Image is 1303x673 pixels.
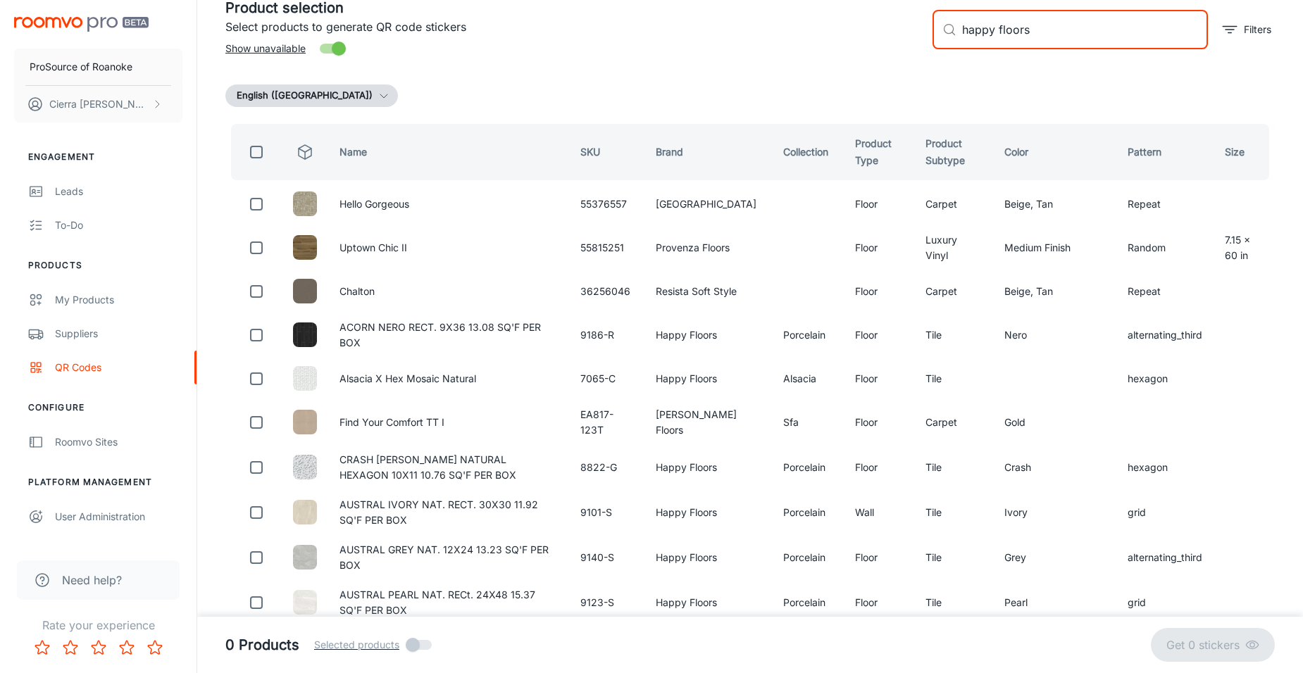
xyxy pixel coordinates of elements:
p: ProSource of Roanoke [30,59,132,75]
td: 9101-S [569,493,644,532]
td: Wall [844,493,914,532]
td: grid [1116,583,1214,622]
td: 55815251 [569,228,644,268]
button: Cierra [PERSON_NAME] [14,86,182,122]
td: 9140-S [569,538,644,577]
td: grid [1116,493,1214,532]
th: Name [328,124,569,180]
td: 7065-C [569,360,644,397]
td: Alsacia [772,360,844,397]
td: Tile [914,583,993,622]
span: Need help? [62,572,122,589]
td: [GEOGRAPHIC_DATA] [644,186,772,222]
td: [PERSON_NAME] Floors [644,403,772,442]
td: Carpet [914,403,993,442]
td: Floor [844,228,914,268]
div: To-do [55,218,182,233]
th: SKU [569,124,644,180]
td: Medium Finish [993,228,1116,268]
div: QR Codes [55,360,182,375]
td: EA817-123T [569,403,644,442]
td: alternating_third [1116,315,1214,355]
button: English ([GEOGRAPHIC_DATA]) [225,84,398,107]
td: Floor [844,583,914,622]
td: Tile [914,538,993,577]
th: Pattern [1116,124,1214,180]
th: Collection [772,124,844,180]
button: Rate 4 star [113,634,141,662]
input: Search by SKU, brand, collection... [962,10,1208,49]
td: Happy Floors [644,538,772,577]
td: Tile [914,448,993,487]
button: filter [1219,18,1275,41]
button: Rate 1 star [28,634,56,662]
td: Tile [914,315,993,355]
td: Repeat [1116,186,1214,222]
td: Tile [914,493,993,532]
th: Product Subtype [914,124,993,180]
td: 36256046 [569,273,644,310]
td: CRASH [PERSON_NAME] NATURAL HEXAGON 10X11 10.76 SQ'F PER BOX [328,448,569,487]
td: AUSTRAL PEARL NAT. RECt. 24X48 15.37 SQ'F PER BOX [328,583,569,622]
td: 9123-S [569,583,644,622]
td: Hello Gorgeous [328,186,569,222]
td: Gold [993,403,1116,442]
td: Porcelain [772,493,844,532]
td: Porcelain [772,315,844,355]
td: Repeat [1116,273,1214,310]
th: Brand [644,124,772,180]
td: Floor [844,186,914,222]
td: 9186-R [569,315,644,355]
td: Floor [844,538,914,577]
td: Floor [844,448,914,487]
th: Color [993,124,1116,180]
td: Random [1116,228,1214,268]
img: Roomvo PRO Beta [14,17,149,32]
div: Suppliers [55,326,182,341]
td: Floor [844,273,914,310]
td: Sfa [772,403,844,442]
div: My Products [55,292,182,308]
td: AUSTRAL IVORY NAT. RECT. 30X30 11.92 SQ'F PER BOX [328,493,569,532]
td: Alsacia X Hex Mosaic Natural [328,360,569,397]
td: 55376557 [569,186,644,222]
td: Happy Floors [644,360,772,397]
p: Rate your experience [11,617,185,634]
td: alternating_third [1116,538,1214,577]
td: Carpet [914,186,993,222]
p: Select products to generate QR code stickers [225,18,921,35]
th: Product Type [844,124,914,180]
td: Floor [844,403,914,442]
td: Happy Floors [644,583,772,622]
button: Rate 5 star [141,634,169,662]
span: Show unavailable [225,41,306,56]
h5: 0 Products [225,634,299,655]
td: Floor [844,360,914,397]
td: Porcelain [772,538,844,577]
td: 7.15 x 60 in [1214,228,1275,268]
span: Selected products [314,637,399,653]
td: Floor [844,315,914,355]
td: Porcelain [772,583,844,622]
button: ProSource of Roanoke [14,49,182,85]
button: Rate 3 star [85,634,113,662]
button: Rate 2 star [56,634,85,662]
td: Beige, Tan [993,273,1116,310]
td: Luxury Vinyl [914,228,993,268]
div: Roomvo Sites [55,434,182,450]
th: Size [1214,124,1275,180]
td: ACORN NERO RECT. 9X36 13.08 SQ'F PER BOX [328,315,569,355]
td: Porcelain [772,448,844,487]
td: Happy Floors [644,448,772,487]
td: hexagon [1116,360,1214,397]
td: 8822-G [569,448,644,487]
td: Happy Floors [644,493,772,532]
td: Crash [993,448,1116,487]
td: Happy Floors [644,315,772,355]
td: Ivory [993,493,1116,532]
td: Find Your Comfort TT I [328,403,569,442]
p: Cierra [PERSON_NAME] [49,96,149,112]
p: Filters [1244,22,1271,37]
td: Tile [914,360,993,397]
td: hexagon [1116,448,1214,487]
